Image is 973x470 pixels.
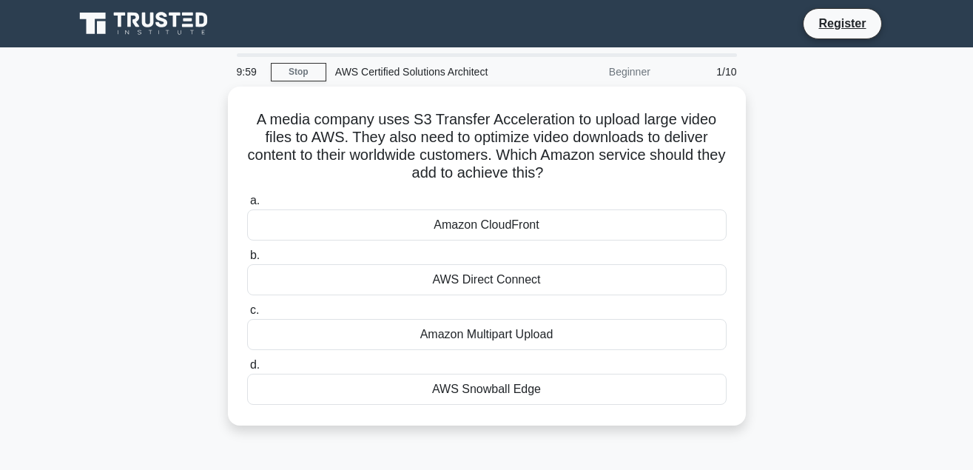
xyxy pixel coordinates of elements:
a: Stop [271,63,326,81]
a: Register [809,14,875,33]
div: Beginner [530,57,659,87]
div: AWS Certified Solutions Architect [326,57,530,87]
div: Amazon CloudFront [247,209,727,241]
span: c. [250,303,259,316]
div: 9:59 [228,57,271,87]
div: 1/10 [659,57,746,87]
div: AWS Snowball Edge [247,374,727,405]
h5: A media company uses S3 Transfer Acceleration to upload large video files to AWS. They also need ... [246,110,728,183]
span: a. [250,194,260,207]
span: b. [250,249,260,261]
span: d. [250,358,260,371]
div: AWS Direct Connect [247,264,727,295]
div: Amazon Multipart Upload [247,319,727,350]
